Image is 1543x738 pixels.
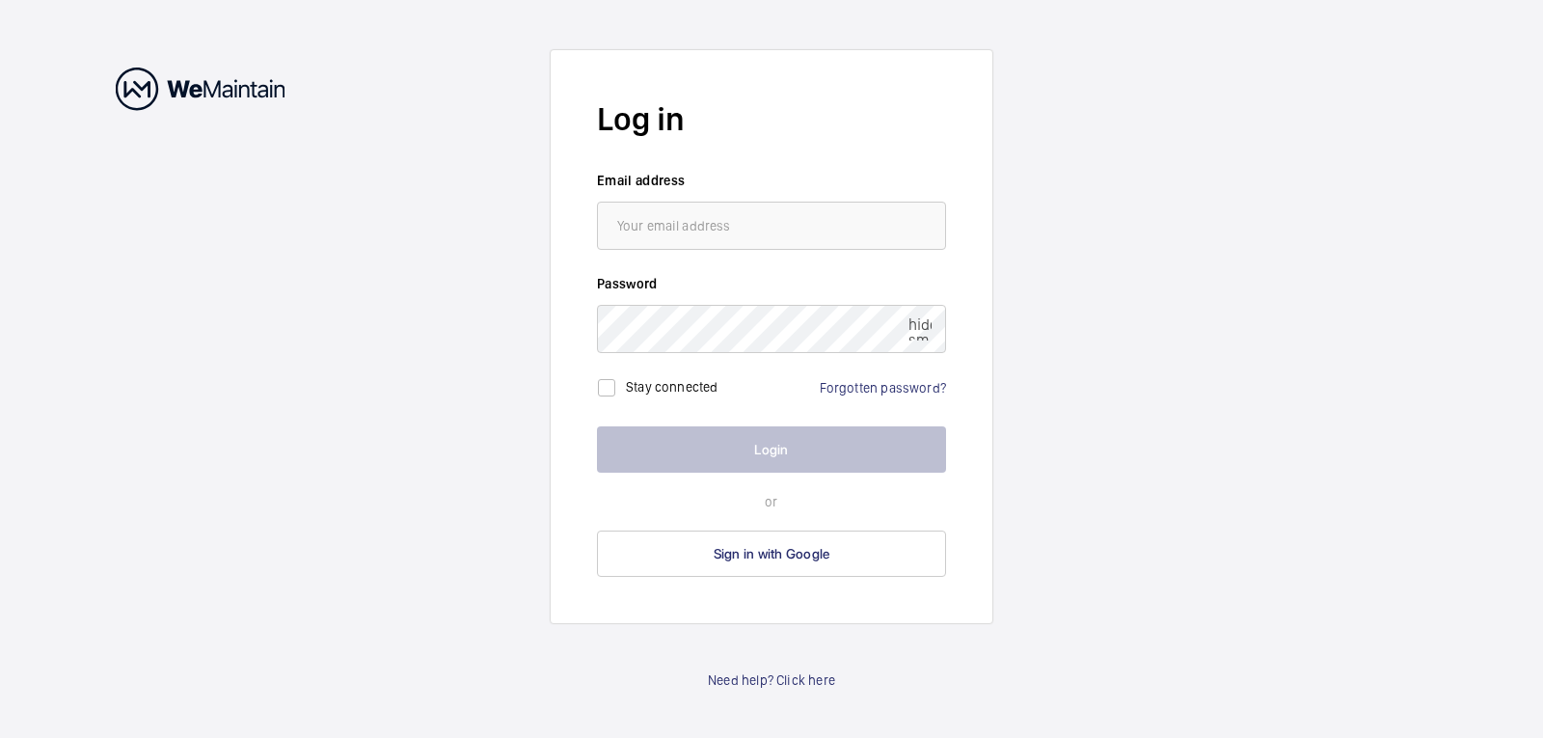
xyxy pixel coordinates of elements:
[820,380,946,396] a: Forgotten password?
[597,202,946,250] input: Your email address
[597,274,946,293] label: Password
[908,317,932,341] mat-icon: hide-sm
[597,171,946,190] label: Email address
[626,378,718,394] label: Stay connected
[708,670,835,690] a: Need help? Click here
[597,96,946,142] h2: Log in
[597,492,946,511] p: or
[714,546,830,561] span: Sign in with Google
[597,426,946,473] button: Login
